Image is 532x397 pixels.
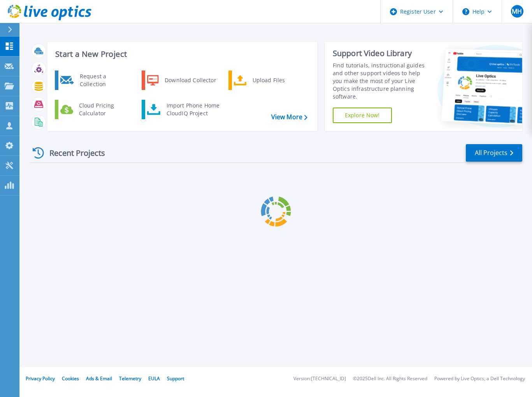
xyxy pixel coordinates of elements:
div: Find tutorials, instructional guides and other support videos to help you make the most of your L... [333,62,431,101]
div: Download Collector [161,72,219,88]
div: Support Video Library [333,48,431,58]
a: Explore Now! [333,108,392,123]
a: Telemetry [119,375,141,382]
a: Privacy Policy [26,375,55,382]
h3: Start a New Project [55,50,307,58]
a: All Projects [466,144,522,162]
a: Request a Collection [55,71,135,90]
a: Cookies [62,375,79,382]
a: Ads & Email [86,375,112,382]
div: Import Phone Home CloudIQ Project [163,102,223,117]
div: Upload Files [249,72,306,88]
div: Request a Collection [76,72,133,88]
a: EULA [148,375,160,382]
a: View More [271,113,307,121]
div: Recent Projects [30,143,116,162]
li: © 2025 Dell Inc. All Rights Reserved [353,376,427,381]
div: Cloud Pricing Calculator [75,102,133,117]
a: Cloud Pricing Calculator [55,100,135,119]
li: Powered by Live Optics, a Dell Technology [434,376,525,381]
a: Download Collector [142,71,221,90]
span: MH [512,8,522,14]
a: Upload Files [228,71,308,90]
a: Support [167,375,184,382]
li: Version: [TECHNICAL_ID] [293,376,346,381]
